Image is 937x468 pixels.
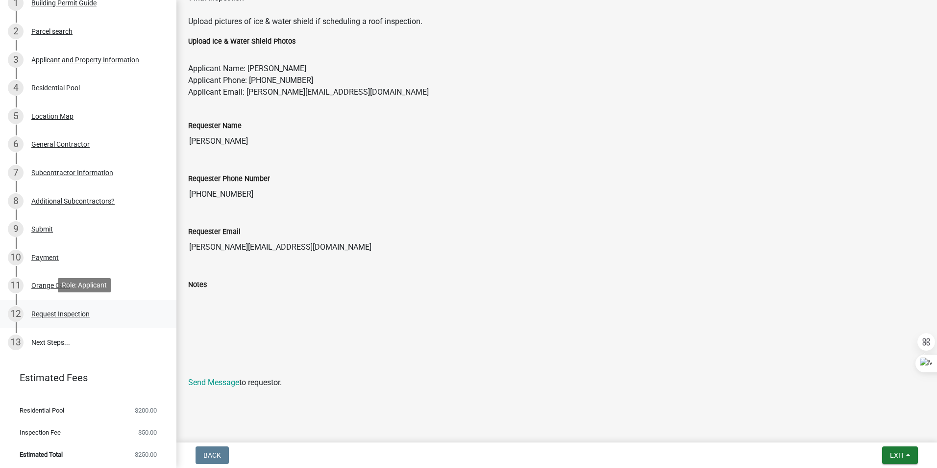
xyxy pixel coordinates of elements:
span: Exit [890,451,904,459]
label: Requester Phone Number [188,176,270,182]
label: Upload Ice & Water Shield Photos [188,38,296,45]
div: 13 [8,335,24,350]
div: 5 [8,108,24,124]
div: Residential Pool [31,84,80,91]
div: 9 [8,221,24,237]
p: Upload pictures of ice & water shield if scheduling a roof inspection. [188,16,925,27]
div: Role: Applicant [58,278,111,292]
div: Payment [31,254,59,261]
div: Applicant and Property Information [31,56,139,63]
div: 6 [8,136,24,152]
div: General Contractor [31,141,90,148]
div: Orange Card [31,282,70,289]
div: Location Map [31,113,74,120]
button: Back [196,446,229,464]
div: 2 [8,24,24,39]
div: 4 [8,80,24,96]
label: Requester Name [188,123,242,130]
div: 3 [8,52,24,68]
div: 11 [8,278,24,293]
span: $200.00 [135,407,157,414]
div: Subcontractor Information [31,169,113,176]
div: 7 [8,165,24,181]
span: Residential Pool [20,407,64,414]
a: Send Message [188,378,239,387]
span: $50.00 [138,429,157,436]
div: 10 [8,250,24,265]
span: Estimated Total [20,451,63,458]
a: Estimated Fees [8,368,161,388]
span: Inspection Fee [20,429,61,436]
button: Exit [882,446,918,464]
div: Additional Subcontractors? [31,198,115,205]
div: Submit [31,226,53,233]
span: $250.00 [135,451,157,458]
div: Request Inspection [31,311,90,317]
label: Requester Email [188,229,241,235]
div: 8 [8,193,24,209]
div: 12 [8,306,24,322]
span: Back [203,451,221,459]
label: Notes [188,282,207,288]
p: Applicant Name: [PERSON_NAME] Applicant Phone: [PHONE_NUMBER] Applicant Email: [PERSON_NAME][EMAI... [188,63,925,98]
div: Parcel search [31,28,73,35]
